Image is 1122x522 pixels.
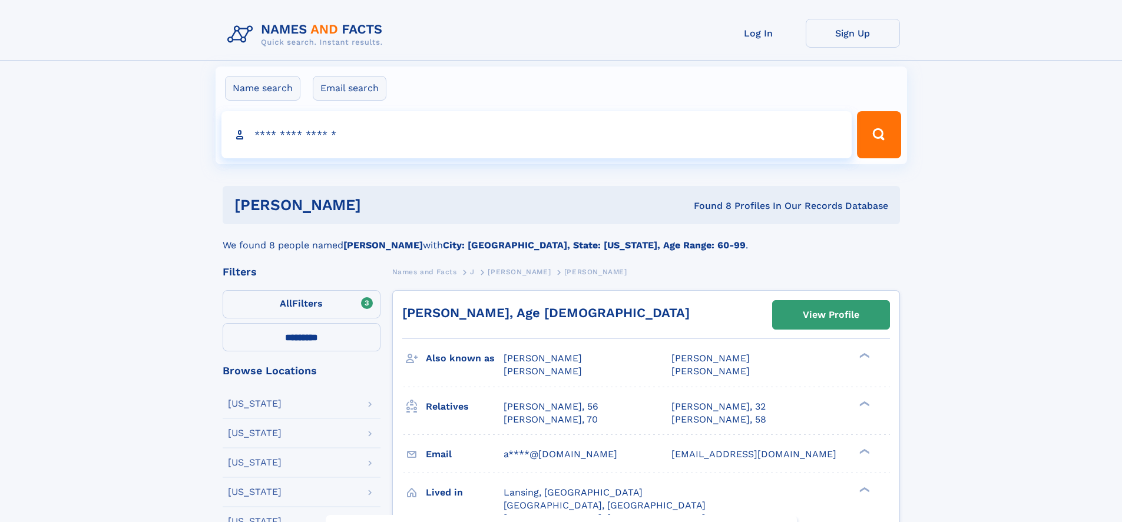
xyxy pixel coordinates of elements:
[280,298,292,309] span: All
[223,290,380,318] label: Filters
[223,365,380,376] div: Browse Locations
[223,267,380,277] div: Filters
[504,413,598,426] a: [PERSON_NAME], 70
[564,268,627,276] span: [PERSON_NAME]
[225,76,300,101] label: Name search
[488,268,551,276] span: [PERSON_NAME]
[426,348,504,368] h3: Also known as
[773,301,889,329] a: View Profile
[806,19,900,48] a: Sign Up
[228,399,282,408] div: [US_STATE]
[671,353,750,364] span: [PERSON_NAME]
[527,200,888,212] div: Found 8 Profiles In Our Records Database
[392,264,457,279] a: Names and Facts
[221,111,852,158] input: search input
[856,486,871,493] div: ❯
[856,352,871,360] div: ❯
[803,301,859,328] div: View Profile
[343,240,423,251] b: [PERSON_NAME]
[426,444,504,464] h3: Email
[470,268,475,276] span: J
[228,487,282,497] div: [US_STATE]
[856,447,871,455] div: ❯
[402,305,690,320] a: [PERSON_NAME], Age [DEMOGRAPHIC_DATA]
[223,19,392,51] img: Logo Names and Facts
[504,365,582,377] span: [PERSON_NAME]
[470,264,475,279] a: J
[504,487,643,498] span: Lansing, [GEOGRAPHIC_DATA]
[671,365,750,377] span: [PERSON_NAME]
[228,428,282,438] div: [US_STATE]
[504,353,582,364] span: [PERSON_NAME]
[443,240,746,251] b: City: [GEOGRAPHIC_DATA], State: [US_STATE], Age Range: 60-99
[228,458,282,467] div: [US_STATE]
[711,19,806,48] a: Log In
[426,397,504,417] h3: Relatives
[671,448,836,460] span: [EMAIL_ADDRESS][DOMAIN_NAME]
[857,111,901,158] button: Search Button
[671,413,766,426] a: [PERSON_NAME], 58
[671,400,766,413] a: [PERSON_NAME], 32
[426,483,504,503] h3: Lived in
[856,400,871,407] div: ❯
[488,264,551,279] a: [PERSON_NAME]
[223,224,900,252] div: We found 8 people named with .
[313,76,386,101] label: Email search
[504,400,598,413] a: [PERSON_NAME], 56
[234,198,528,212] h1: [PERSON_NAME]
[504,500,706,511] span: [GEOGRAPHIC_DATA], [GEOGRAPHIC_DATA]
